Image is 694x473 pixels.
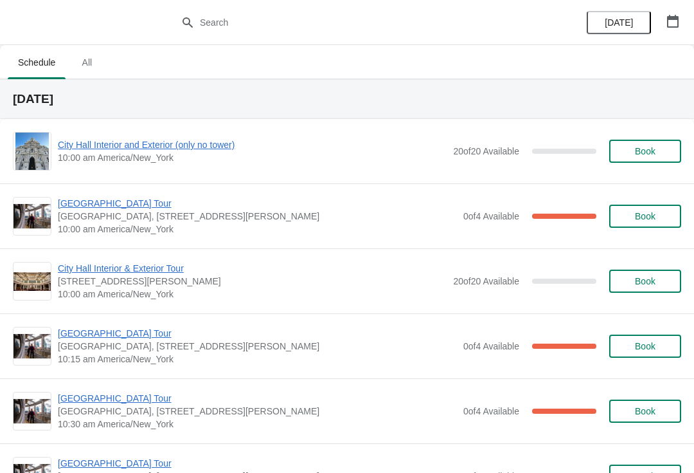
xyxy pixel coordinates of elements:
[609,140,681,163] button: Book
[15,133,49,170] img: City Hall Interior and Exterior (only no tower) | | 10:00 am America/New_York
[58,327,457,340] span: [GEOGRAPHIC_DATA] Tour
[58,138,447,151] span: City Hall Interior and Exterior (only no tower)
[58,392,457,405] span: [GEOGRAPHIC_DATA] Tour
[13,272,51,291] img: City Hall Interior & Exterior Tour | 1400 John F Kennedy Boulevard, Suite 121, Philadelphia, PA, ...
[58,275,447,288] span: [STREET_ADDRESS][PERSON_NAME]
[13,204,51,229] img: City Hall Tower Tour | City Hall Visitor Center, 1400 John F Kennedy Boulevard Suite 121, Philade...
[58,262,447,275] span: City Hall Interior & Exterior Tour
[609,270,681,293] button: Book
[58,353,457,366] span: 10:15 am America/New_York
[609,335,681,358] button: Book
[453,146,519,156] span: 20 of 20 Available
[58,418,457,431] span: 10:30 am America/New_York
[587,11,651,34] button: [DATE]
[71,51,103,74] span: All
[58,457,457,470] span: [GEOGRAPHIC_DATA] Tour
[463,211,519,221] span: 0 of 4 Available
[58,288,447,301] span: 10:00 am America/New_York
[635,341,655,351] span: Book
[635,146,655,156] span: Book
[199,11,520,34] input: Search
[13,399,51,424] img: City Hall Tower Tour | City Hall Visitor Center, 1400 John F Kennedy Boulevard Suite 121, Philade...
[635,211,655,221] span: Book
[58,197,457,210] span: [GEOGRAPHIC_DATA] Tour
[463,406,519,416] span: 0 of 4 Available
[605,17,633,28] span: [DATE]
[13,93,681,106] h2: [DATE]
[13,334,51,359] img: City Hall Tower Tour | City Hall Visitor Center, 1400 John F Kennedy Boulevard Suite 121, Philade...
[58,223,457,236] span: 10:00 am America/New_York
[635,276,655,286] span: Book
[8,51,66,74] span: Schedule
[58,405,457,418] span: [GEOGRAPHIC_DATA], [STREET_ADDRESS][PERSON_NAME]
[609,205,681,228] button: Book
[58,210,457,223] span: [GEOGRAPHIC_DATA], [STREET_ADDRESS][PERSON_NAME]
[453,276,519,286] span: 20 of 20 Available
[635,406,655,416] span: Book
[58,340,457,353] span: [GEOGRAPHIC_DATA], [STREET_ADDRESS][PERSON_NAME]
[463,341,519,351] span: 0 of 4 Available
[609,400,681,423] button: Book
[58,151,447,164] span: 10:00 am America/New_York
